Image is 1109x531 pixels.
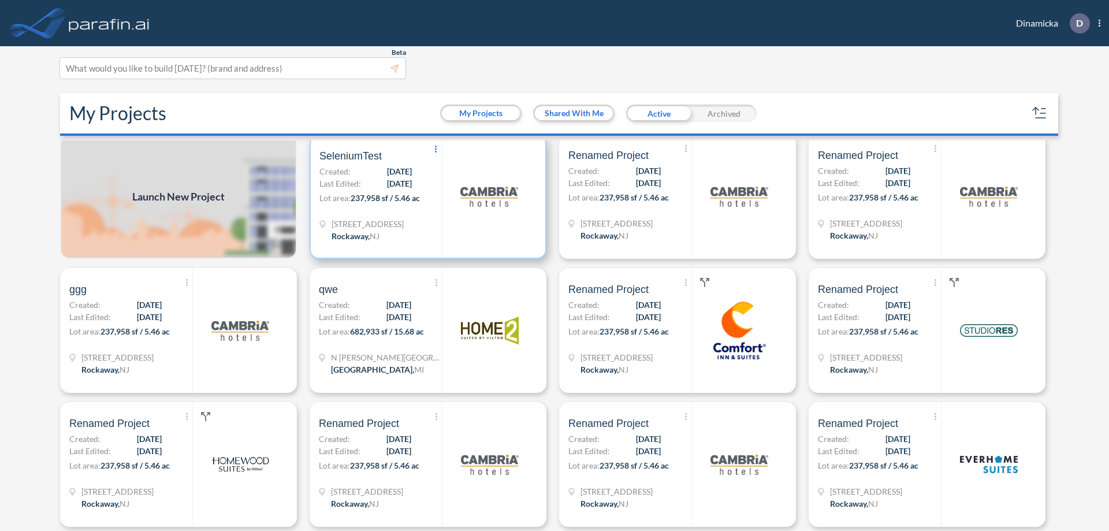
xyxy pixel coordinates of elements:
button: sort [1030,104,1049,122]
span: Created: [319,433,350,445]
span: 237,958 sf / 5.46 ac [101,326,170,336]
span: Renamed Project [818,283,898,296]
span: Renamed Project [568,417,649,430]
img: logo [211,302,269,359]
span: 237,958 sf / 5.46 ac [350,461,419,470]
img: logo [710,302,768,359]
img: logo [211,436,269,493]
span: Lot area: [818,192,849,202]
span: [DATE] [386,433,411,445]
span: 237,958 sf / 5.46 ac [600,326,669,336]
img: logo [710,168,768,225]
span: [GEOGRAPHIC_DATA] , [331,365,414,374]
span: Lot area: [818,326,849,336]
span: Last Edited: [69,445,111,457]
span: Rockaway , [332,231,370,241]
span: NJ [868,231,878,240]
div: Rockaway, NJ [81,497,129,510]
span: [DATE] [636,445,661,457]
span: [DATE] [636,299,661,311]
div: Rockaway, NJ [331,497,379,510]
span: NJ [619,231,628,240]
span: [DATE] [386,445,411,457]
span: Lot area: [69,461,101,470]
div: Rockaway, NJ [580,497,628,510]
div: Rockaway, NJ [332,230,379,242]
span: 321 Mt Hope Ave [580,217,653,229]
span: [DATE] [137,445,162,457]
span: Lot area: [568,461,600,470]
span: Rockaway , [580,231,619,240]
h2: My Projects [69,102,166,124]
span: Created: [69,433,101,445]
span: Lot area: [319,461,350,470]
span: Rockaway , [830,231,868,240]
span: Last Edited: [568,177,610,189]
span: [DATE] [387,177,412,190]
span: MI [414,365,424,374]
span: ggg [69,283,87,296]
span: NJ [619,365,628,374]
div: Rockaway, NJ [580,229,628,242]
span: NJ [370,231,379,241]
span: Created: [818,165,849,177]
span: [DATE] [885,445,910,457]
button: Shared With Me [535,106,613,120]
span: Last Edited: [319,445,360,457]
span: 321 Mt Hope Ave [830,351,902,363]
span: Renamed Project [818,417,898,430]
span: Lot area: [319,193,351,203]
span: Last Edited: [568,311,610,323]
span: 321 Mt Hope Ave [830,217,902,229]
span: Launch New Project [132,189,225,205]
span: NJ [619,499,628,508]
div: Archived [691,105,757,122]
span: Created: [69,299,101,311]
span: Last Edited: [818,445,859,457]
span: 237,958 sf / 5.46 ac [600,192,669,202]
span: qwe [319,283,338,296]
span: Rockaway , [830,499,868,508]
span: Rockaway , [580,365,619,374]
img: logo [461,436,519,493]
span: Rockaway , [580,499,619,508]
span: Rockaway , [81,365,120,374]
span: Renamed Project [568,148,649,162]
span: Renamed Project [568,283,649,296]
span: Rockaway , [331,499,369,508]
span: [DATE] [137,433,162,445]
div: Dinamicka [999,13,1100,34]
span: 321 Mt Hope Ave [81,351,154,363]
span: NJ [868,499,878,508]
span: Lot area: [568,326,600,336]
span: Renamed Project [818,148,898,162]
a: Launch New Project [60,134,297,259]
div: Rockaway, NJ [580,363,628,376]
div: Rockaway, NJ [81,363,129,376]
span: [DATE] [636,177,661,189]
span: [DATE] [636,311,661,323]
span: NJ [120,365,129,374]
span: Last Edited: [818,177,859,189]
span: Created: [568,165,600,177]
span: [DATE] [387,165,412,177]
div: Active [626,105,691,122]
span: 321 Mt Hope Ave [81,485,154,497]
span: NJ [868,365,878,374]
span: N Wyndham Hill Dr NE [331,351,441,363]
span: Rockaway , [830,365,868,374]
span: 321 Mt Hope Ave [332,218,404,230]
span: 237,958 sf / 5.46 ac [849,461,918,470]
span: [DATE] [137,311,162,323]
div: Rockaway, NJ [830,363,878,376]
div: Rockaway, NJ [830,229,878,242]
img: logo [710,436,768,493]
img: logo [461,302,519,359]
span: [DATE] [386,299,411,311]
span: 237,958 sf / 5.46 ac [600,461,669,470]
span: 321 Mt Hope Ave [331,485,403,497]
div: Grand Rapids, MI [331,363,424,376]
span: [DATE] [885,311,910,323]
img: add [60,134,297,259]
span: Lot area: [568,192,600,202]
